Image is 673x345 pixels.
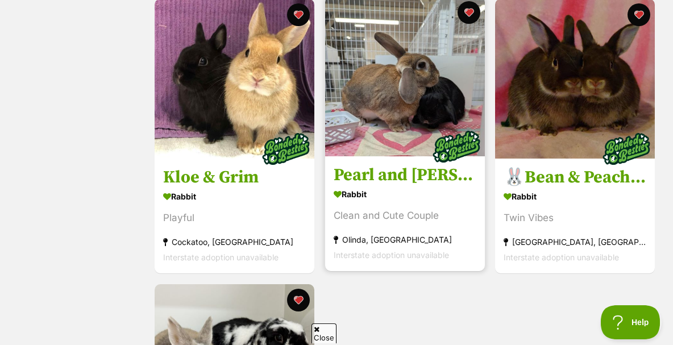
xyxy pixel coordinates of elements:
div: Playful [163,210,306,226]
span: Close [311,323,336,343]
h3: Pearl and [PERSON_NAME] [334,164,476,186]
h3: Kloe & Grim [163,167,306,188]
div: Twin Vibes [504,210,646,226]
h3: 🐰Bean & Peach🐰(Located in [GEOGRAPHIC_DATA])) [504,167,646,188]
button: favourite [287,3,310,26]
a: Kloe & Grim Rabbit Playful Cockatoo, [GEOGRAPHIC_DATA] Interstate adoption unavailable favourite [155,158,314,273]
div: Rabbit [334,186,476,202]
img: bonded besties [427,118,484,175]
div: Clean and Cute Couple [334,208,476,223]
img: bonded besties [598,120,655,177]
button: favourite [457,1,480,24]
span: Interstate adoption unavailable [163,252,279,262]
a: 🐰Bean & Peach🐰(Located in [GEOGRAPHIC_DATA])) Rabbit Twin Vibes [GEOGRAPHIC_DATA], [GEOGRAPHIC_DA... [495,158,655,273]
button: favourite [628,3,650,26]
div: [GEOGRAPHIC_DATA], [GEOGRAPHIC_DATA] [504,234,646,250]
span: Interstate adoption unavailable [334,250,449,260]
iframe: Help Scout Beacon - Open [601,305,662,339]
div: Rabbit [504,188,646,205]
div: Cockatoo, [GEOGRAPHIC_DATA] [163,234,306,250]
a: Pearl and [PERSON_NAME] Rabbit Clean and Cute Couple Olinda, [GEOGRAPHIC_DATA] Interstate adoptio... [325,156,485,271]
span: Interstate adoption unavailable [504,252,619,262]
div: Rabbit [163,188,306,205]
button: favourite [287,289,310,311]
div: Olinda, [GEOGRAPHIC_DATA] [334,232,476,247]
img: bonded besties [257,120,314,177]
